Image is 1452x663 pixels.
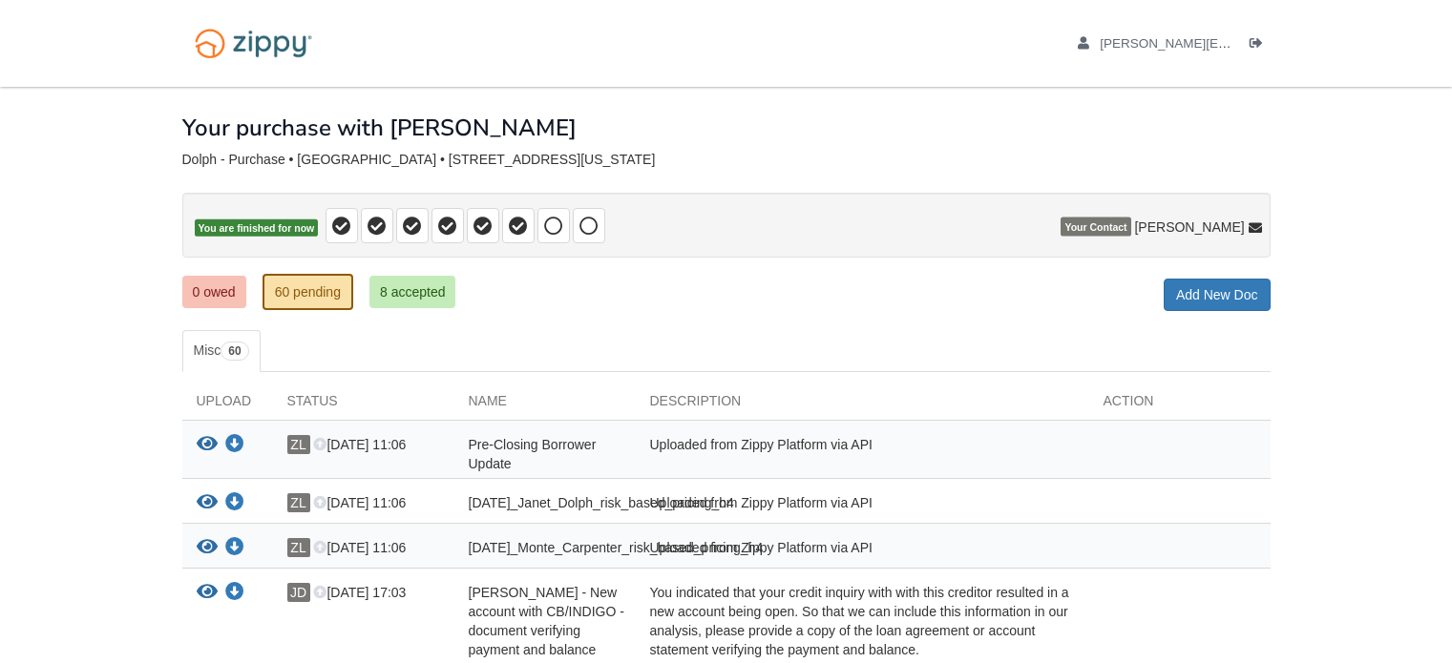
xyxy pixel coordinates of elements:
a: Add New Doc [1164,279,1271,311]
span: 60 [221,342,248,361]
button: View 08-29-2025_Monte_Carpenter_risk_based_pricing_h4 [197,538,218,558]
span: ZL [287,538,310,557]
a: Download Janet Dolph - New account with CB/INDIGO - document verifying payment and balance [225,586,244,601]
img: Logo [182,19,325,68]
div: Uploaded from Zippy Platform via API [636,493,1089,518]
span: [DATE] 17:03 [313,585,406,600]
h1: Your purchase with [PERSON_NAME] [182,115,577,140]
span: Your Contact [1061,218,1130,237]
span: [DATE] 11:06 [313,495,406,510]
a: Log out [1250,36,1271,55]
span: [DATE]_Janet_Dolph_risk_based_pricing_h4 [469,495,734,510]
div: Status [273,391,454,420]
div: Name [454,391,636,420]
button: View 08-29-2025_Janet_Dolph_risk_based_pricing_h4 [197,493,218,513]
a: Download 08-29-2025_Janet_Dolph_risk_based_pricing_h4 [225,496,244,511]
div: Dolph - Purchase • [GEOGRAPHIC_DATA] • [STREET_ADDRESS][US_STATE] [182,152,1271,168]
div: Description [636,391,1089,420]
div: Uploaded from Zippy Platform via API [636,538,1089,563]
span: ZL [287,435,310,454]
button: View Janet Dolph - New account with CB/INDIGO - document verifying payment and balance [197,583,218,603]
span: Pre-Closing Borrower Update [469,437,597,471]
a: 0 owed [182,276,246,308]
div: You indicated that your credit inquiry with with this creditor resulted in a new account being op... [636,583,1089,659]
span: [PERSON_NAME] - New account with CB/INDIGO - document verifying payment and balance [469,585,624,657]
a: Download Pre-Closing Borrower Update [225,438,244,453]
div: Uploaded from Zippy Platform via API [636,435,1089,473]
span: ZL [287,493,310,512]
a: 60 pending [263,274,353,310]
span: [DATE]_Monte_Carpenter_risk_based_pricing_h4 [469,540,764,555]
span: JD [287,583,310,602]
button: View Pre-Closing Borrower Update [197,435,218,455]
div: Upload [182,391,273,420]
span: [DATE] 11:06 [313,437,406,452]
span: [PERSON_NAME] [1134,218,1244,237]
div: Action [1089,391,1271,420]
a: Download 08-29-2025_Monte_Carpenter_risk_based_pricing_h4 [225,541,244,556]
a: 8 accepted [369,276,456,308]
a: Misc [182,330,261,372]
span: [DATE] 11:06 [313,540,406,555]
span: You are finished for now [195,219,319,238]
